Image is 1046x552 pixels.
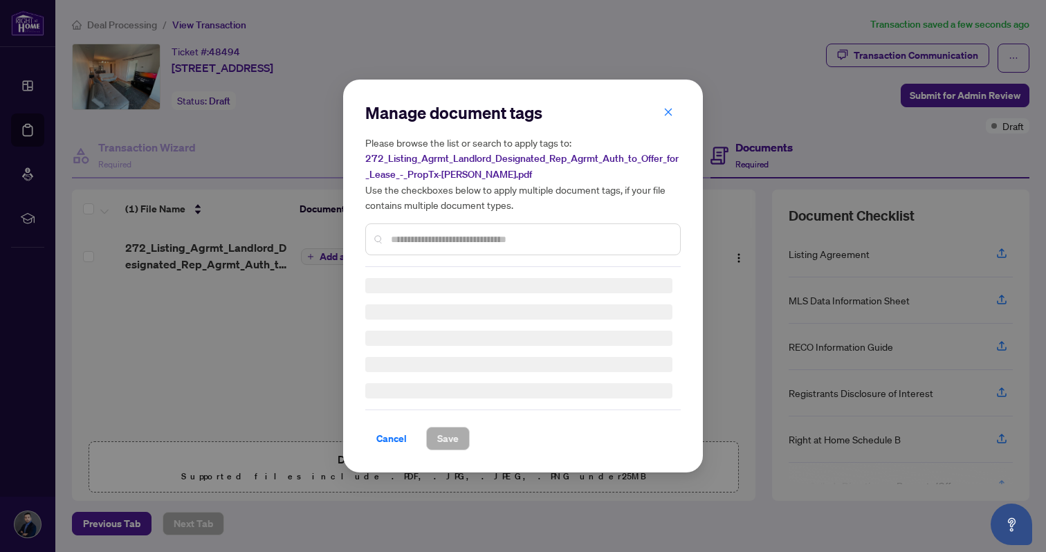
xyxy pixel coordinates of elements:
span: Cancel [376,427,407,450]
h2: Manage document tags [365,102,681,124]
span: close [663,107,673,117]
button: Open asap [991,504,1032,545]
span: 272_Listing_Agrmt_Landlord_Designated_Rep_Agrmt_Auth_to_Offer_for_Lease_-_PropTx-[PERSON_NAME].pdf [365,152,679,181]
h5: Please browse the list or search to apply tags to: Use the checkboxes below to apply multiple doc... [365,135,681,212]
button: Cancel [365,427,418,450]
button: Save [426,427,470,450]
